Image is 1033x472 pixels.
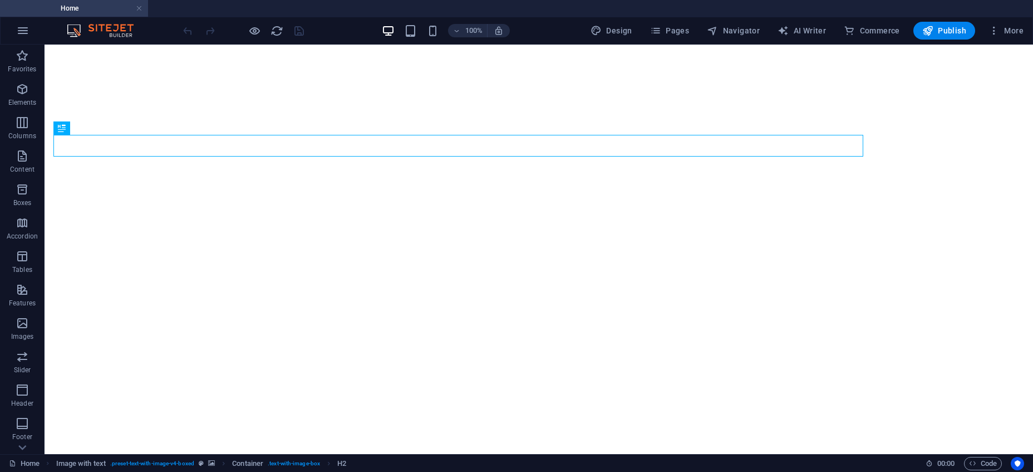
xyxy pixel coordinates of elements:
[969,457,997,470] span: Code
[773,22,830,40] button: AI Writer
[465,24,483,37] h6: 100%
[937,457,955,470] span: 00 00
[10,165,35,174] p: Content
[586,22,637,40] button: Design
[7,232,38,241] p: Accordion
[988,25,1024,36] span: More
[964,457,1002,470] button: Code
[199,460,204,466] i: This element is a customizable preset
[9,457,40,470] a: Click to cancel selection. Double-click to open Pages
[14,366,31,374] p: Slider
[12,265,32,274] p: Tables
[945,459,947,468] span: :
[64,24,147,37] img: Editor Logo
[913,22,975,40] button: Publish
[56,457,347,470] nav: breadcrumb
[8,98,37,107] p: Elements
[844,25,900,36] span: Commerce
[494,26,504,36] i: On resize automatically adjust zoom level to fit chosen device.
[208,460,215,466] i: This element contains a background
[650,25,689,36] span: Pages
[448,24,488,37] button: 100%
[110,457,194,470] span: . preset-text-with-image-v4-boxed
[56,457,106,470] span: Click to select. Double-click to edit
[270,24,283,37] button: reload
[11,332,34,341] p: Images
[646,22,693,40] button: Pages
[8,65,36,74] p: Favorites
[337,457,346,470] span: Click to select. Double-click to edit
[9,299,36,308] p: Features
[270,25,283,37] i: Reload page
[926,457,955,470] h6: Session time
[268,457,320,470] span: . text-with-image-box
[8,132,36,140] p: Columns
[591,25,632,36] span: Design
[984,22,1028,40] button: More
[707,25,760,36] span: Navigator
[839,22,904,40] button: Commerce
[248,24,261,37] button: Click here to leave preview mode and continue editing
[1011,457,1024,470] button: Usercentrics
[11,399,33,408] p: Header
[702,22,764,40] button: Navigator
[586,22,637,40] div: Design (Ctrl+Alt+Y)
[778,25,826,36] span: AI Writer
[232,457,263,470] span: Click to select. Double-click to edit
[12,432,32,441] p: Footer
[13,198,32,207] p: Boxes
[922,25,966,36] span: Publish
